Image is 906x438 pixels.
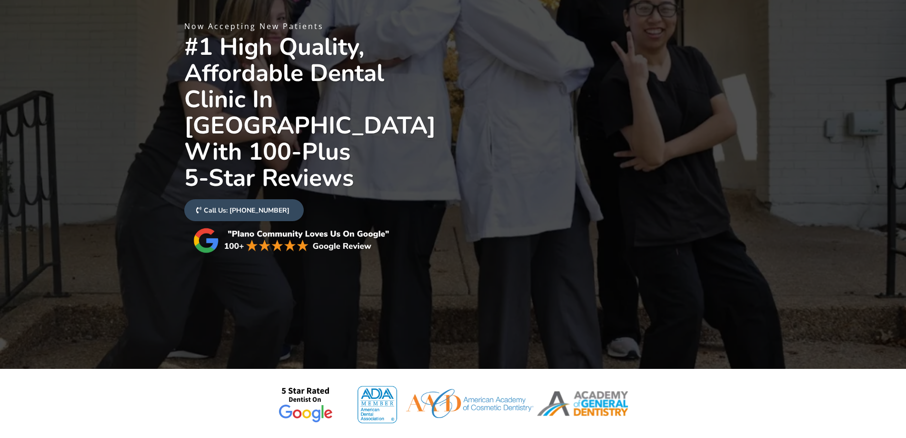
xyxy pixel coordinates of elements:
strong: 5-Star Reviews [184,162,354,194]
a: Call Us: (469) 489-5549 [184,199,304,221]
strong: #1 High Quality, Affordable Dental Clinic In [GEOGRAPHIC_DATA] [184,31,436,142]
span: Call Us: [PHONE_NUMBER] [204,206,289,215]
p: Now Accepting New Patients [184,21,444,31]
strong: With 100-Plus [184,135,350,168]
